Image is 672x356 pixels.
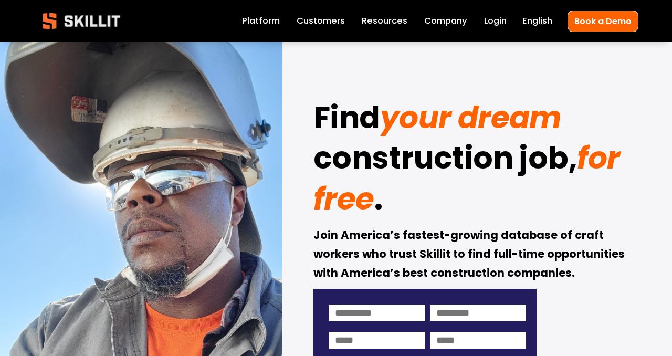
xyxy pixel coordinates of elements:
a: Login [484,14,507,28]
strong: . [374,176,382,228]
a: Book a Demo [568,11,638,32]
a: folder dropdown [362,14,407,28]
strong: Join America’s fastest-growing database of craft workers who trust Skillit to find full-time oppo... [313,226,627,284]
strong: Find [313,95,380,146]
span: English [522,15,552,28]
em: for free [313,137,626,220]
em: your dream [380,96,562,139]
strong: construction job, [313,135,577,187]
span: Resources [362,15,407,28]
a: Platform [242,14,280,28]
img: Skillit [34,5,129,37]
a: Company [424,14,467,28]
div: language picker [522,14,552,28]
a: Customers [297,14,345,28]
